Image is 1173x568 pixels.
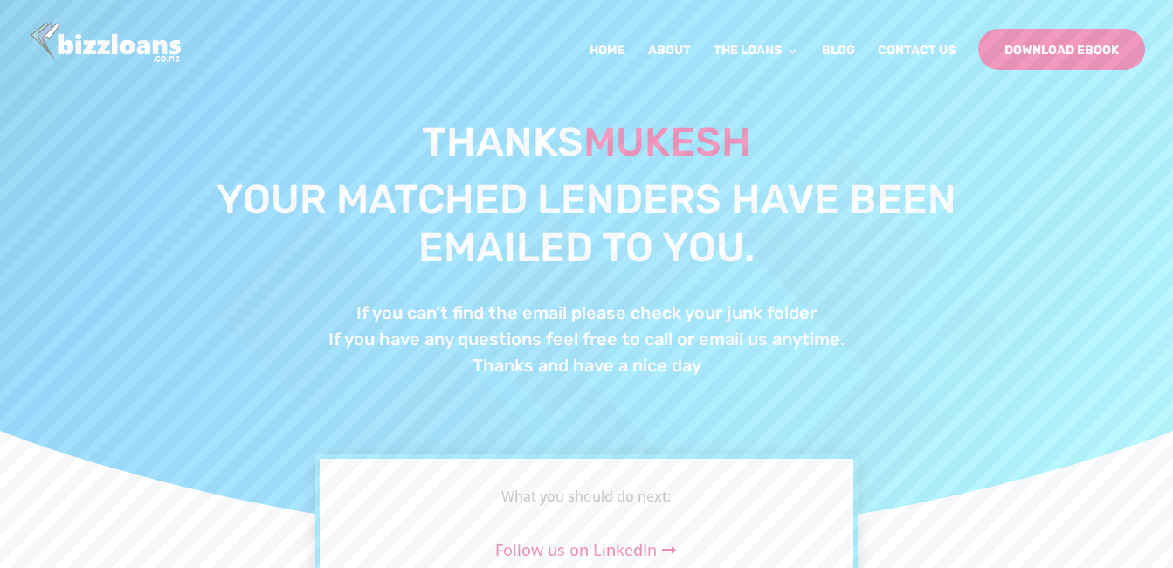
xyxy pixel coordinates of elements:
[714,45,799,86] a: The Loans
[337,485,836,509] div: What you should do next:
[150,357,1024,383] h4: Thanks and have a nice day
[822,45,855,86] a: Blog
[583,118,751,166] span: Mukesh
[150,330,1024,357] h4: If you have any questions feel free to call or email us anytime.
[150,304,1024,330] h4: If you can’t find the email please check your junk folder
[878,45,956,86] a: Contact Us
[150,176,1024,281] h1: Your matched lenders have been emailed to you.
[590,45,625,86] a: Home
[648,45,691,86] a: About
[485,532,689,568] a: Follow us on LinkedIn
[978,29,1145,70] a: Download Ebook
[30,22,182,65] img: Bizzloans New Zealand
[150,118,1024,175] h1: Thanks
